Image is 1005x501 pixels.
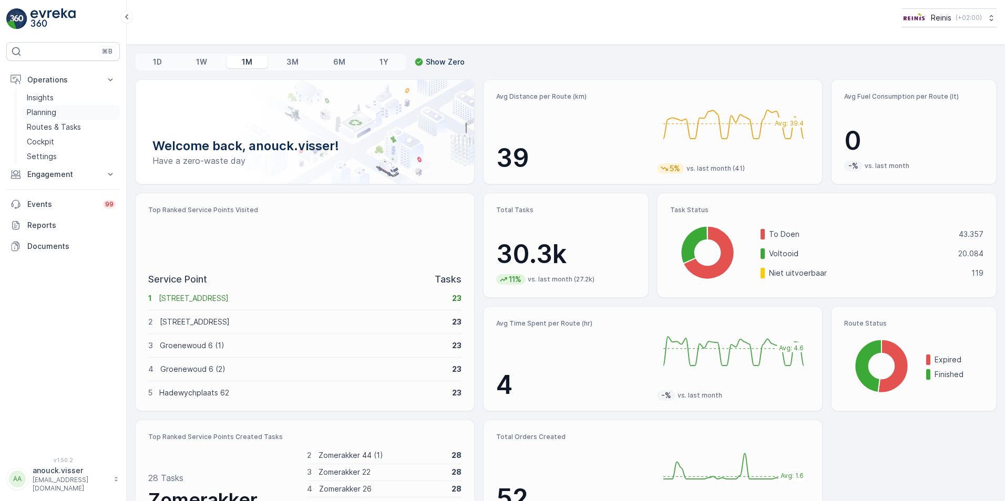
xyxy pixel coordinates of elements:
[496,319,649,328] p: Avg Time Spent per Route (hr)
[6,69,120,90] button: Operations
[152,138,457,154] p: Welcome back, anouck.visser!
[844,92,983,101] p: Avg Fuel Consumption per Route (lt)
[23,120,120,134] a: Routes & Tasks
[508,274,522,285] p: 11%
[769,268,965,278] p: Niet uitvoerbaar
[159,293,445,304] p: [STREET_ADDRESS]
[148,388,152,398] p: 5
[496,433,649,441] p: Total Orders Created
[669,163,681,174] p: 5%
[27,199,97,210] p: Events
[148,272,207,287] p: Service Point
[670,206,983,214] p: Task Status
[769,248,951,259] p: Voltooid
[971,268,983,278] p: 119
[844,125,983,156] p: 0
[496,238,635,270] p: 30.3k
[452,293,462,304] p: 23
[27,107,56,118] p: Planning
[242,57,252,67] p: 1M
[956,14,982,22] p: ( +02:00 )
[27,241,116,252] p: Documents
[452,317,462,327] p: 23
[9,471,26,487] div: AA
[23,105,120,120] a: Planning
[452,484,462,494] p: 28
[496,92,649,101] p: Avg Distance per Route (km)
[27,220,116,231] p: Reports
[935,369,983,380] p: Finished
[23,149,120,164] a: Settings
[958,248,983,259] p: 20.084
[33,476,108,493] p: [EMAIL_ADDRESS][DOMAIN_NAME]
[6,457,120,463] span: v 1.50.2
[148,433,462,441] p: Top Ranked Service Points Created Tasks
[148,317,153,327] p: 2
[27,92,54,103] p: Insights
[148,340,153,351] p: 3
[931,13,951,23] p: Reinis
[27,169,99,180] p: Engagement
[33,465,108,476] p: anouck.visser
[426,57,465,67] p: Show Zero
[902,8,997,27] button: Reinis(+02:00)
[319,484,445,494] p: Zomerakker 26
[6,236,120,257] a: Documents
[959,229,983,239] p: 43.357
[496,206,635,214] p: Total Tasks
[319,467,445,477] p: Zomerakker 22
[686,164,745,173] p: vs. last month (41)
[27,151,57,162] p: Settings
[307,484,312,494] p: 4
[847,161,859,171] p: -%
[27,137,54,147] p: Cockpit
[152,154,457,167] p: Have a zero-waste day
[307,450,312,461] p: 2
[27,75,99,85] p: Operations
[435,272,462,287] p: Tasks
[452,467,462,477] p: 28
[6,164,120,185] button: Engagement
[102,47,112,56] p: ⌘B
[6,194,120,215] a: Events99
[452,388,462,398] p: 23
[6,465,120,493] button: AAanouck.visser[EMAIL_ADDRESS][DOMAIN_NAME]
[160,317,445,327] p: [STREET_ADDRESS]
[148,206,462,214] p: Top Ranked Service Points Visited
[380,57,388,67] p: 1Y
[678,391,722,400] p: vs. last month
[902,12,927,24] img: Reinis-Logo-Vrijstaand_Tekengebied-1-copy2_aBO4n7j.png
[452,364,462,374] p: 23
[105,200,114,208] p: 99
[148,293,152,304] p: 1
[452,450,462,461] p: 28
[496,142,649,174] p: 39
[23,134,120,149] a: Cockpit
[307,467,312,477] p: 3
[528,275,594,284] p: vs. last month (27.2k)
[196,57,207,67] p: 1W
[27,122,81,132] p: Routes & Tasks
[159,388,445,398] p: Hadewychplaats 62
[160,340,445,351] p: Groenewoud 6 (1)
[148,472,183,484] p: 28 Tasks
[148,364,153,374] p: 4
[160,364,445,374] p: Groenewoud 6 (2)
[30,8,76,29] img: logo_light-DOdMpM7g.png
[660,390,672,401] p: -%
[23,90,120,105] a: Insights
[6,8,27,29] img: logo
[286,57,299,67] p: 3M
[844,319,983,328] p: Route Status
[769,229,952,239] p: To Doen
[6,215,120,236] a: Reports
[153,57,162,67] p: 1D
[865,162,909,170] p: vs. last month
[452,340,462,351] p: 23
[496,369,649,401] p: 4
[935,354,983,365] p: Expired
[333,57,345,67] p: 6M
[319,450,445,461] p: Zomerakker 44 (1)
